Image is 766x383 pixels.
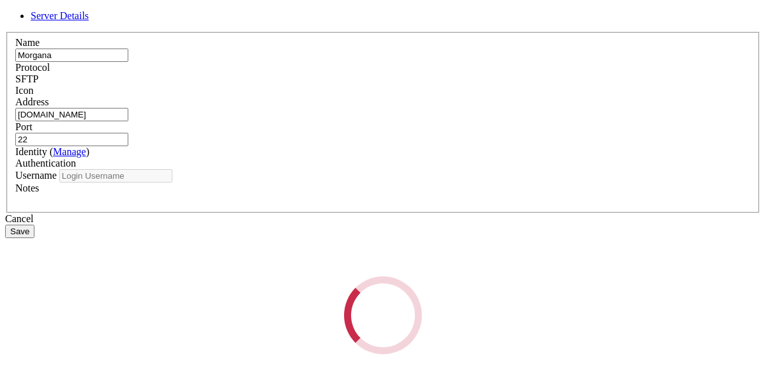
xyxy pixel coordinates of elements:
button: Save [5,225,34,238]
input: Port Number [15,133,128,146]
a: Manage [53,146,86,157]
a: Server Details [31,10,89,21]
label: Port [15,121,33,132]
span: SFTP [15,73,38,84]
label: Authentication [15,158,76,169]
div: Loading... [344,276,422,354]
label: Username [15,170,57,181]
input: Login Username [59,169,172,183]
input: Server Name [15,49,128,62]
div: SFTP [15,73,751,85]
span: ( ) [50,146,89,157]
label: Icon [15,85,33,96]
label: Identity [15,146,89,157]
label: Name [15,37,40,48]
label: Notes [15,183,39,193]
input: Host Name or IP [15,108,128,121]
label: Address [15,96,49,107]
label: Protocol [15,62,50,73]
div: Cancel [5,213,761,225]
